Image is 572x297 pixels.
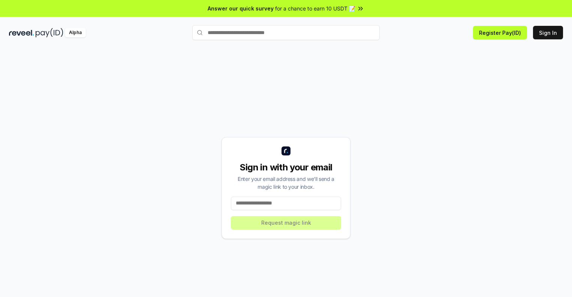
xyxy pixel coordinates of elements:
button: Sign In [533,26,563,39]
button: Register Pay(ID) [473,26,527,39]
img: logo_small [282,146,290,155]
div: Alpha [65,28,86,37]
div: Sign in with your email [231,161,341,173]
img: pay_id [36,28,63,37]
div: Enter your email address and we’ll send a magic link to your inbox. [231,175,341,191]
img: reveel_dark [9,28,34,37]
span: Answer our quick survey [208,4,274,12]
span: for a chance to earn 10 USDT 📝 [275,4,355,12]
